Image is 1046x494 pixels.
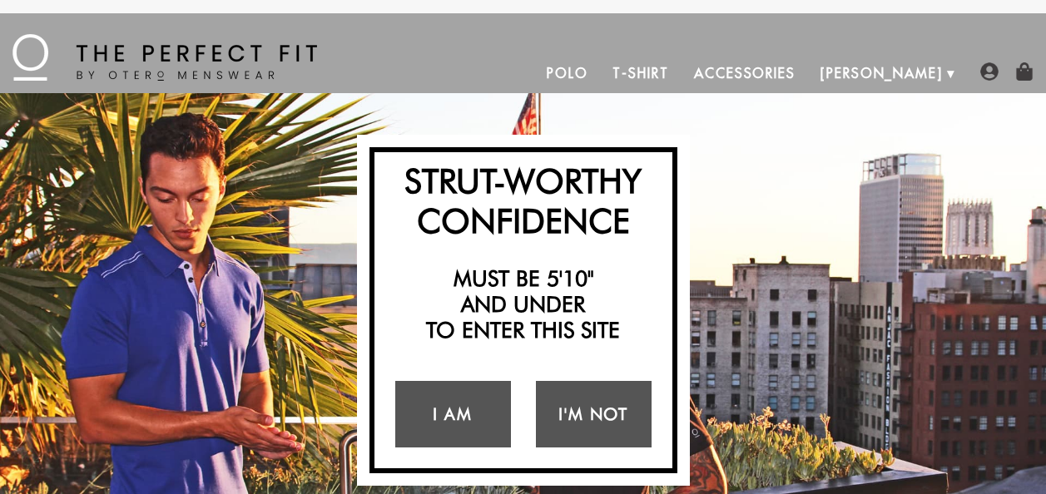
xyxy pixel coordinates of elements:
[383,161,664,240] h2: Strut-Worthy Confidence
[1015,62,1034,81] img: shopping-bag-icon.png
[808,53,955,93] a: [PERSON_NAME]
[682,53,808,93] a: Accessories
[395,381,511,447] a: I Am
[12,34,317,81] img: The Perfect Fit - by Otero Menswear - Logo
[600,53,681,93] a: T-Shirt
[534,53,601,93] a: Polo
[980,62,999,81] img: user-account-icon.png
[383,265,664,343] h2: Must be 5'10" and under to enter this site
[536,381,652,447] a: I'm Not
